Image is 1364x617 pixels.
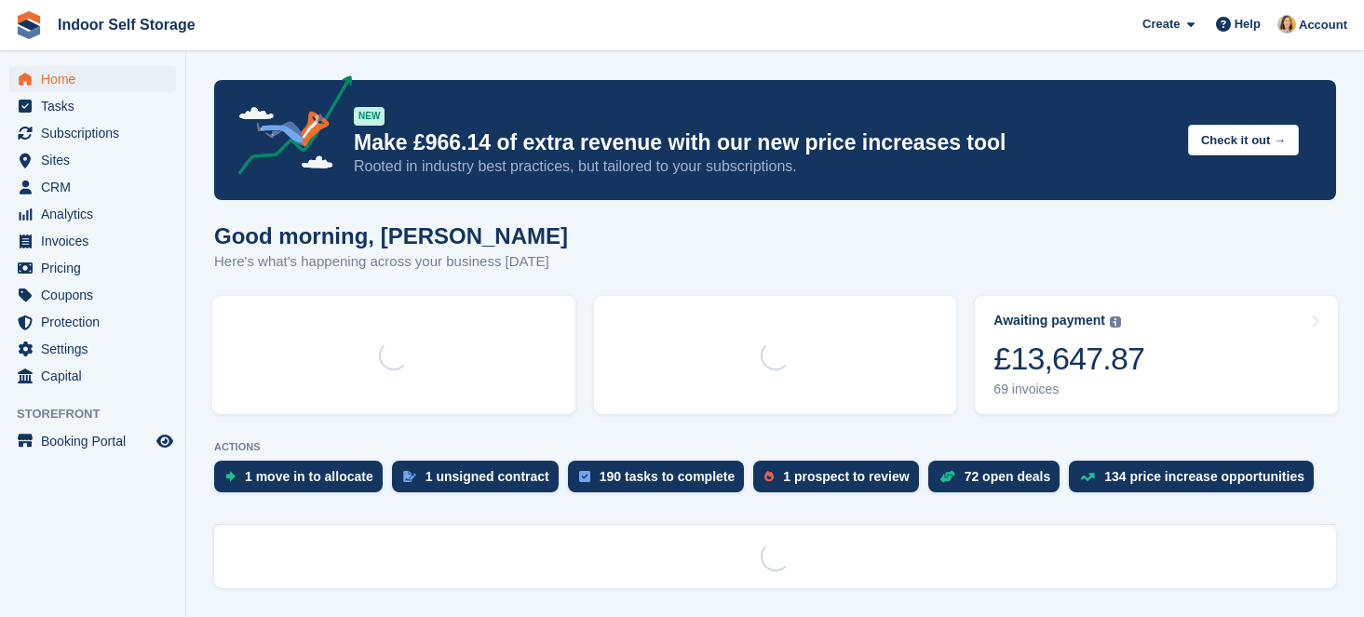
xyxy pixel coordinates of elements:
a: menu [9,255,176,281]
img: prospect-51fa495bee0391a8d652442698ab0144808aea92771e9ea1ae160a38d050c398.svg [764,471,774,482]
span: Home [41,66,153,92]
a: menu [9,93,176,119]
img: price_increase_opportunities-93ffe204e8149a01c8c9dc8f82e8f89637d9d84a8eef4429ea346261dce0b2c0.svg [1080,473,1095,481]
img: Emma Higgins [1277,15,1296,34]
span: Account [1299,16,1347,34]
div: 69 invoices [993,382,1144,397]
img: deal-1b604bf984904fb50ccaf53a9ad4b4a5d6e5aea283cecdc64d6e3604feb123c2.svg [939,470,955,483]
span: Subscriptions [41,120,153,146]
span: Protection [41,309,153,335]
button: Check it out → [1188,125,1299,155]
a: menu [9,363,176,389]
a: Preview store [154,430,176,452]
div: Awaiting payment [993,313,1105,329]
span: Create [1142,15,1180,34]
img: move_ins_to_allocate_icon-fdf77a2bb77ea45bf5b3d319d69a93e2d87916cf1d5bf7949dd705db3b84f3ca.svg [225,471,236,482]
a: menu [9,120,176,146]
a: 72 open deals [928,461,1070,502]
h1: Good morning, [PERSON_NAME] [214,223,568,248]
span: Booking Portal [41,428,153,454]
img: task-75834270c22a3079a89374b754ae025e5fb1db73e45f91037f5363f120a921f8.svg [579,471,590,482]
span: Analytics [41,201,153,227]
span: Capital [41,363,153,389]
div: 134 price increase opportunities [1104,469,1304,484]
a: 1 move in to allocate [214,461,392,502]
div: 72 open deals [965,469,1051,484]
a: menu [9,228,176,254]
span: Sites [41,147,153,173]
span: Tasks [41,93,153,119]
div: 190 tasks to complete [600,469,736,484]
p: Make £966.14 of extra revenue with our new price increases tool [354,129,1173,156]
a: 134 price increase opportunities [1069,461,1323,502]
span: CRM [41,174,153,200]
img: stora-icon-8386f47178a22dfd0bd8f6a31ec36ba5ce8667c1dd55bd0f319d3a0aa187defe.svg [15,11,43,39]
a: menu [9,174,176,200]
span: Settings [41,336,153,362]
a: menu [9,282,176,308]
span: Help [1235,15,1261,34]
div: 1 move in to allocate [245,469,373,484]
img: price-adjustments-announcement-icon-8257ccfd72463d97f412b2fc003d46551f7dbcb40ab6d574587a9cd5c0d94... [223,75,353,181]
p: Rooted in industry best practices, but tailored to your subscriptions. [354,156,1173,177]
img: icon-info-grey-7440780725fd019a000dd9b08b2336e03edf1995a4989e88bcd33f0948082b44.svg [1110,316,1121,328]
a: menu [9,201,176,227]
a: 1 prospect to review [753,461,927,502]
p: ACTIONS [214,441,1336,453]
a: menu [9,428,176,454]
a: menu [9,309,176,335]
a: Indoor Self Storage [50,9,203,40]
span: Pricing [41,255,153,281]
span: Coupons [41,282,153,308]
a: 1 unsigned contract [392,461,568,502]
div: 1 unsigned contract [425,469,549,484]
a: menu [9,66,176,92]
img: contract_signature_icon-13c848040528278c33f63329250d36e43548de30e8caae1d1a13099fd9432cc5.svg [403,471,416,482]
a: menu [9,147,176,173]
a: 190 tasks to complete [568,461,754,502]
p: Here's what's happening across your business [DATE] [214,251,568,273]
div: 1 prospect to review [783,469,909,484]
span: Invoices [41,228,153,254]
a: Awaiting payment £13,647.87 69 invoices [975,296,1338,414]
div: NEW [354,107,385,126]
div: £13,647.87 [993,340,1144,378]
a: menu [9,336,176,362]
span: Storefront [17,405,185,423]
